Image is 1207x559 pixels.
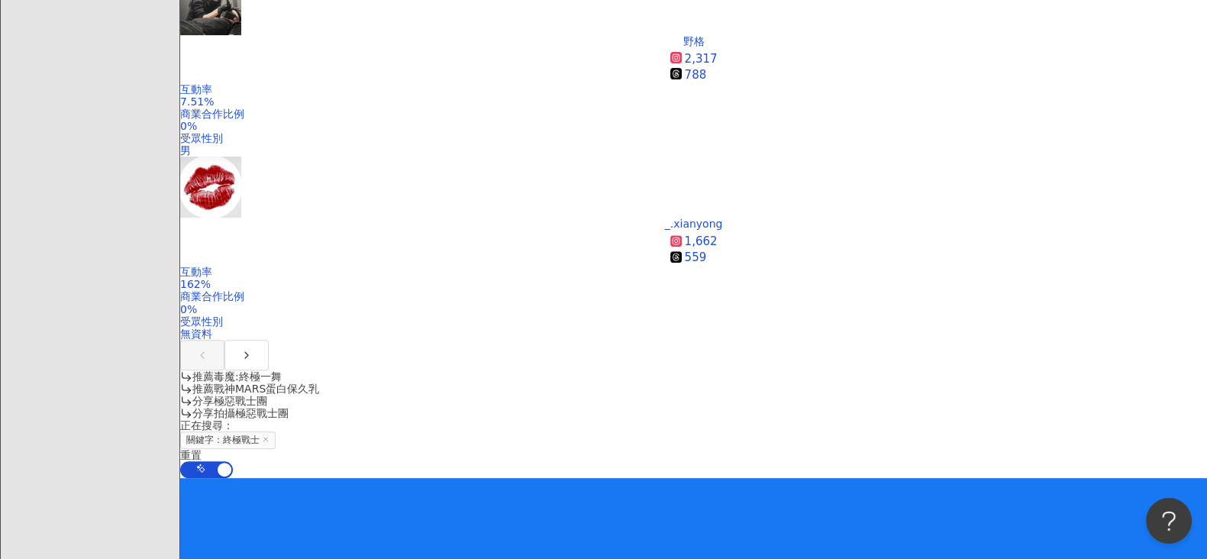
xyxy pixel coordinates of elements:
[685,67,707,83] div: 788
[180,157,1207,218] a: KOL Avatar
[192,407,289,419] span: 分享拍攝極惡戰士團
[180,95,1207,108] div: 7.51%
[180,218,1207,340] a: _.xianyong1,662559互動率162%商業合作比例0%受眾性別無資料
[685,51,718,67] div: 2,317
[192,383,319,395] span: 推薦戰神MARS蛋白保久乳
[180,328,1207,340] div: 無資料
[665,218,723,230] div: _.xianyong
[180,35,1207,157] a: 野格2,317788互動率7.51%商業合作比例0%受眾性別男
[180,449,1207,461] div: 重置
[180,303,1207,315] div: 0%
[180,132,1207,144] div: 受眾性別
[685,250,707,266] div: 559
[1146,498,1192,544] iframe: Help Scout Beacon - Open
[180,266,1207,278] div: 互動率
[180,278,1207,290] div: 162%
[180,431,276,449] span: 關鍵字：終極戰士
[685,234,718,250] div: 1,662
[180,315,1207,328] div: 受眾性別
[180,108,1207,120] div: 商業合作比例
[192,370,282,383] span: 推薦毒魔:終極一舞
[683,35,705,47] div: 野格
[180,419,234,431] span: 正在搜尋 ：
[180,290,1207,302] div: 商業合作比例
[180,157,241,218] img: KOL Avatar
[180,144,1207,157] div: 男
[180,120,1207,132] div: 0%
[180,83,1207,95] div: 互動率
[192,395,267,407] span: 分享極惡戰士團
